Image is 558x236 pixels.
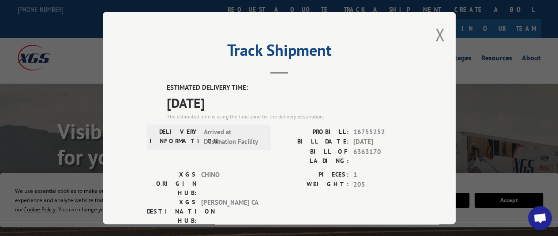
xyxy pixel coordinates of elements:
[167,92,412,112] span: [DATE]
[435,23,445,46] button: Close modal
[147,44,412,61] h2: Track Shipment
[353,180,412,190] span: 205
[204,127,263,147] span: Arrived at Destination Facility
[528,206,552,230] div: Open chat
[279,170,349,180] label: PIECES:
[353,147,412,165] span: 6363170
[147,197,197,225] label: XGS DESTINATION HUB:
[279,127,349,137] label: PROBILL:
[147,170,197,197] label: XGS ORIGIN HUB:
[201,197,261,225] span: [PERSON_NAME] CA
[150,127,199,147] label: DELIVERY INFORMATION:
[201,170,261,197] span: CHINO
[353,170,412,180] span: 1
[353,127,412,137] span: 16755252
[279,180,349,190] label: WEIGHT:
[279,147,349,165] label: BILL OF LADING:
[279,137,349,147] label: BILL DATE:
[353,137,412,147] span: [DATE]
[167,83,412,93] label: ESTIMATED DELIVERY TIME:
[167,112,412,120] div: The estimated time is using the time zone for the delivery destination.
